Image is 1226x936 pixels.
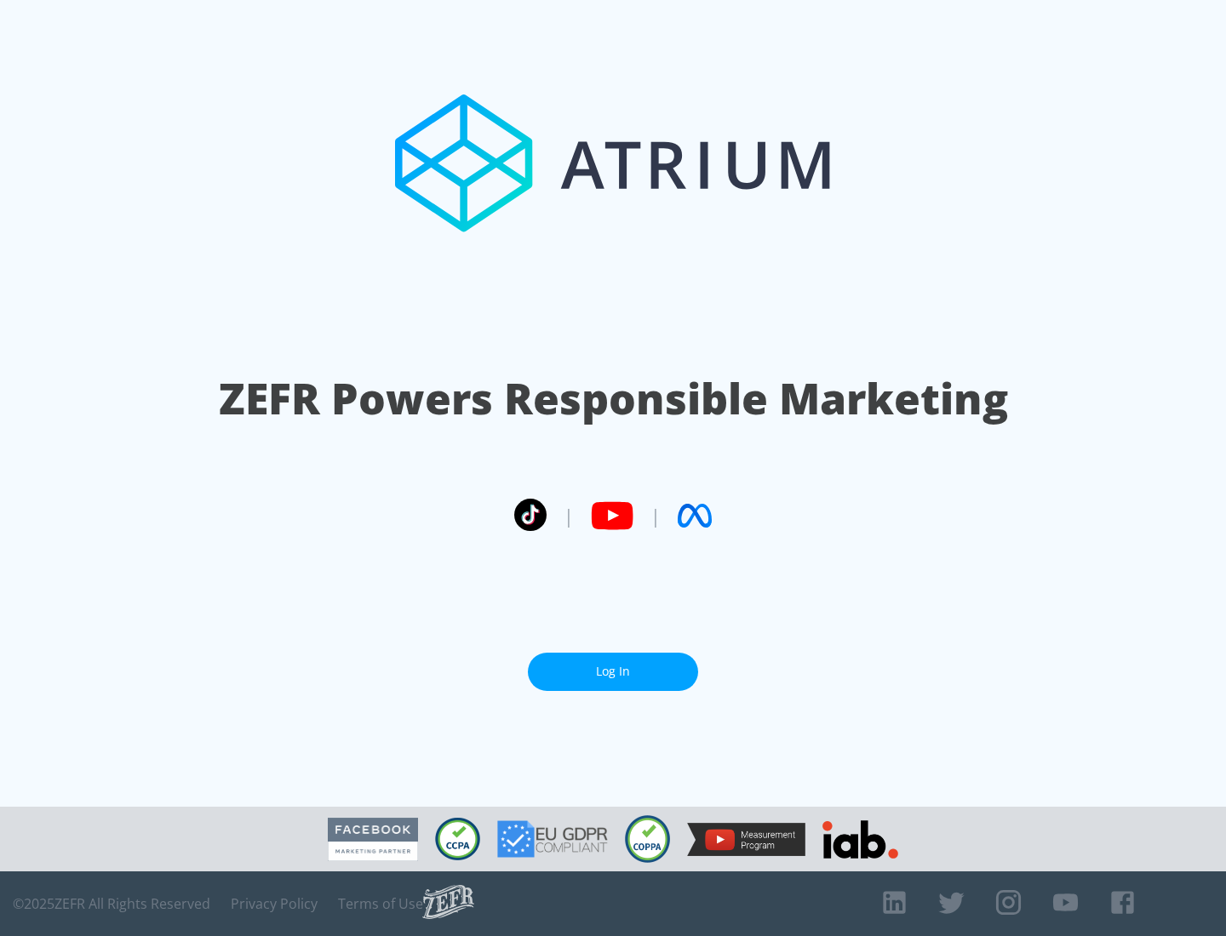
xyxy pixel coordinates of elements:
img: YouTube Measurement Program [687,823,805,856]
img: IAB [822,820,898,859]
img: CCPA Compliant [435,818,480,860]
a: Terms of Use [338,895,423,912]
h1: ZEFR Powers Responsible Marketing [219,369,1008,428]
span: | [650,503,661,528]
img: COPPA Compliant [625,815,670,863]
a: Log In [528,653,698,691]
a: Privacy Policy [231,895,318,912]
span: | [564,503,574,528]
img: GDPR Compliant [497,820,608,858]
span: © 2025 ZEFR All Rights Reserved [13,895,210,912]
img: Facebook Marketing Partner [328,818,418,861]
